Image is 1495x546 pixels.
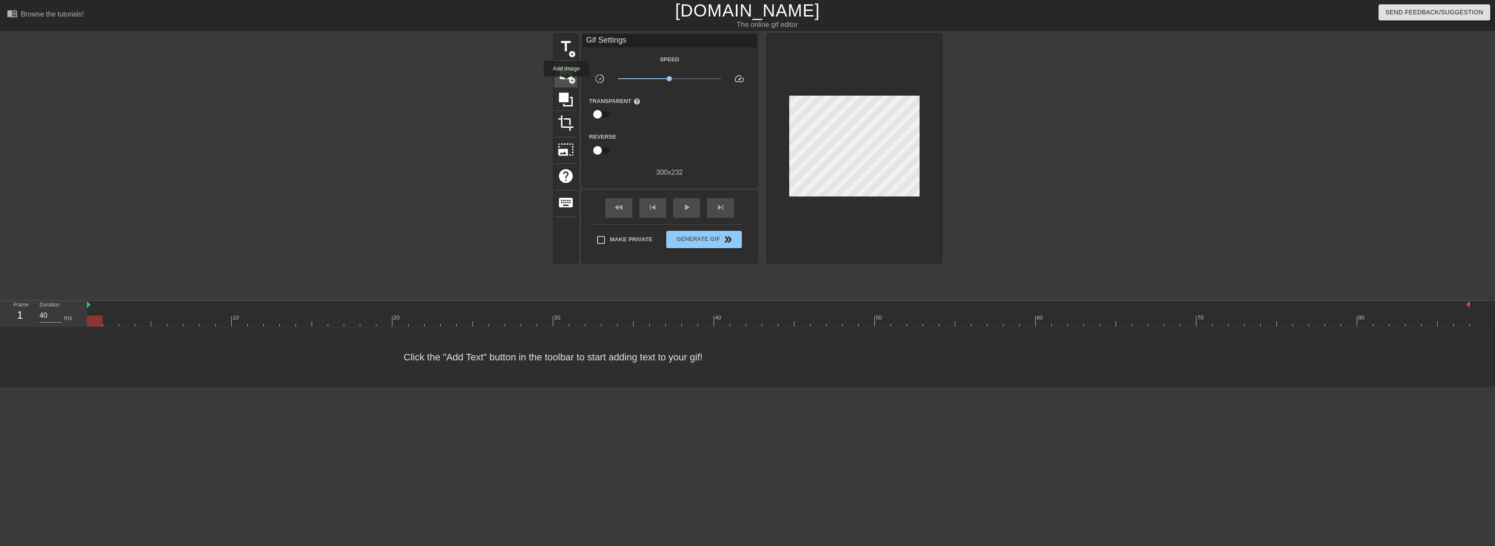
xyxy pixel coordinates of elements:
[666,231,741,248] button: Generate Gif
[7,301,33,326] div: Frame
[1037,313,1044,322] div: 60
[13,307,27,323] div: 1
[558,38,574,55] span: title
[7,8,17,19] span: menu_book
[558,168,574,184] span: help
[633,98,641,105] span: help
[1197,313,1205,322] div: 70
[670,234,738,245] span: Generate Gif
[1466,301,1470,308] img: bound-end.png
[734,73,744,84] span: speed
[393,313,401,322] div: 20
[568,50,576,58] span: add_circle
[614,202,624,213] span: fast_rewind
[648,202,658,213] span: skip_previous
[558,65,574,81] span: image
[715,202,726,213] span: skip_next
[589,133,616,141] label: Reverse
[64,313,72,323] div: ms
[503,20,1032,30] div: The online gif editor
[715,313,723,322] div: 40
[558,194,574,211] span: keyboard
[233,313,240,322] div: 10
[595,73,605,84] span: slow_motion_video
[40,303,60,308] label: Duration
[1385,7,1483,18] span: Send Feedback/Suggestion
[558,115,574,131] span: crop
[610,235,653,244] span: Make Private
[589,97,641,106] label: Transparent
[554,313,562,322] div: 30
[21,10,84,18] div: Browse the tutorials!
[723,234,733,245] span: double_arrow
[568,77,576,84] span: add_circle
[681,202,692,213] span: play_arrow
[876,313,884,322] div: 50
[1358,313,1366,322] div: 80
[675,1,820,20] a: [DOMAIN_NAME]
[1379,4,1490,20] button: Send Feedback/Suggestion
[583,167,757,178] div: 300 x 232
[7,8,84,22] a: Browse the tutorials!
[660,55,679,64] label: Speed
[583,34,757,47] div: Gif Settings
[558,141,574,158] span: photo_size_select_large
